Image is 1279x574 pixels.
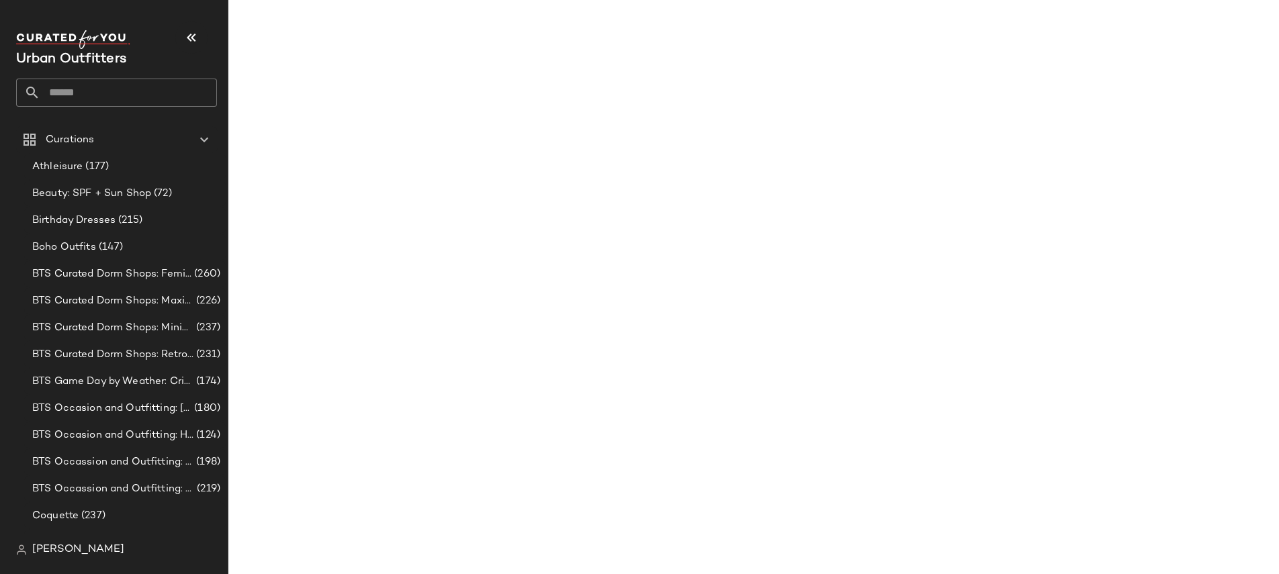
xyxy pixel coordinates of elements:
span: (165) [109,535,137,551]
span: (147) [96,240,124,255]
span: BTS Curated Dorm Shops: Retro+ Boho [32,347,193,363]
span: BTS Occasion and Outfitting: [PERSON_NAME] to Party [32,401,191,416]
span: (219) [194,481,220,497]
span: BTS Occasion and Outfitting: Homecoming Dresses [32,428,193,443]
span: (198) [193,455,220,470]
span: (215) [116,213,142,228]
span: Athleisure [32,159,83,175]
span: BTS Occassion and Outfitting: Campus Lounge [32,455,193,470]
span: BTS Curated Dorm Shops: Minimalist [32,320,193,336]
span: Coquette [32,508,79,524]
span: Boho Outfits [32,240,96,255]
img: svg%3e [16,544,27,555]
span: (237) [79,508,105,524]
span: Beauty: SPF + Sun Shop [32,186,151,201]
span: BTS Curated Dorm Shops: Maximalist [32,293,193,309]
span: Current Company Name [16,52,126,66]
span: Birthday Dresses [32,213,116,228]
span: (177) [83,159,109,175]
span: BTS Occassion and Outfitting: First Day Fits [32,481,194,497]
span: (72) [151,186,172,201]
span: BTS Curated Dorm Shops: Feminine [32,267,191,282]
span: (260) [191,267,220,282]
span: (237) [193,320,220,336]
span: (174) [193,374,220,389]
span: (231) [193,347,220,363]
span: Cozy Academia [32,535,109,551]
img: cfy_white_logo.C9jOOHJF.svg [16,30,130,49]
span: BTS Game Day by Weather: Crisp & Cozy [32,374,193,389]
span: Curations [46,132,94,148]
span: [PERSON_NAME] [32,542,124,558]
span: (180) [191,401,220,416]
span: (124) [193,428,220,443]
span: (226) [193,293,220,309]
